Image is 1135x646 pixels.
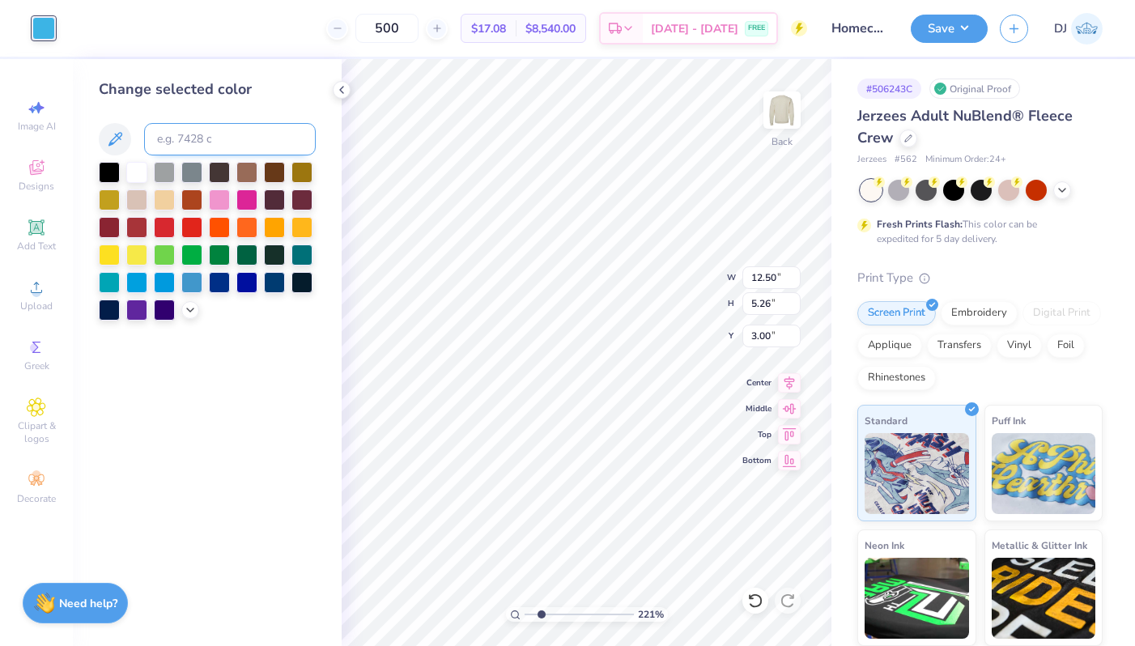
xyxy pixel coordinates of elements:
span: 221 % [638,607,664,622]
div: Change selected color [99,79,316,100]
span: Metallic & Glitter Ink [992,537,1087,554]
img: Neon Ink [865,558,969,639]
img: Metallic & Glitter Ink [992,558,1096,639]
div: Digital Print [1022,301,1101,325]
span: # 562 [895,153,917,167]
span: $8,540.00 [525,20,576,37]
span: Center [742,377,772,389]
span: DJ [1054,19,1067,38]
div: Transfers [927,334,992,358]
span: Designs [19,180,54,193]
span: Puff Ink [992,412,1026,429]
img: Deep Jujhar Sidhu [1071,13,1103,45]
span: Top [742,429,772,440]
span: Decorate [17,492,56,505]
span: Add Text [17,240,56,253]
span: Image AI [18,120,56,133]
strong: Fresh Prints Flash: [877,218,963,231]
div: Screen Print [857,301,936,325]
span: Bottom [742,455,772,466]
div: Vinyl [997,334,1042,358]
span: Minimum Order: 24 + [925,153,1006,167]
a: DJ [1054,13,1103,45]
input: e.g. 7428 c [144,123,316,155]
img: Puff Ink [992,433,1096,514]
span: Clipart & logos [8,419,65,445]
div: Foil [1047,334,1085,358]
span: Middle [742,403,772,414]
img: Back [766,94,798,126]
strong: Need help? [59,596,117,611]
span: Standard [865,412,908,429]
span: [DATE] - [DATE] [651,20,738,37]
span: Jerzees [857,153,886,167]
div: Embroidery [941,301,1018,325]
input: Untitled Design [819,12,899,45]
div: Applique [857,334,922,358]
span: $17.08 [471,20,506,37]
input: – – [355,14,419,43]
span: Greek [24,359,49,372]
div: Print Type [857,269,1103,287]
div: Rhinestones [857,366,936,390]
span: Upload [20,300,53,312]
img: Standard [865,433,969,514]
div: This color can be expedited for 5 day delivery. [877,217,1076,246]
div: Back [772,134,793,149]
div: Original Proof [929,79,1020,99]
span: Jerzees Adult NuBlend® Fleece Crew [857,106,1073,147]
span: FREE [748,23,765,34]
button: Save [911,15,988,43]
div: # 506243C [857,79,921,99]
span: Neon Ink [865,537,904,554]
